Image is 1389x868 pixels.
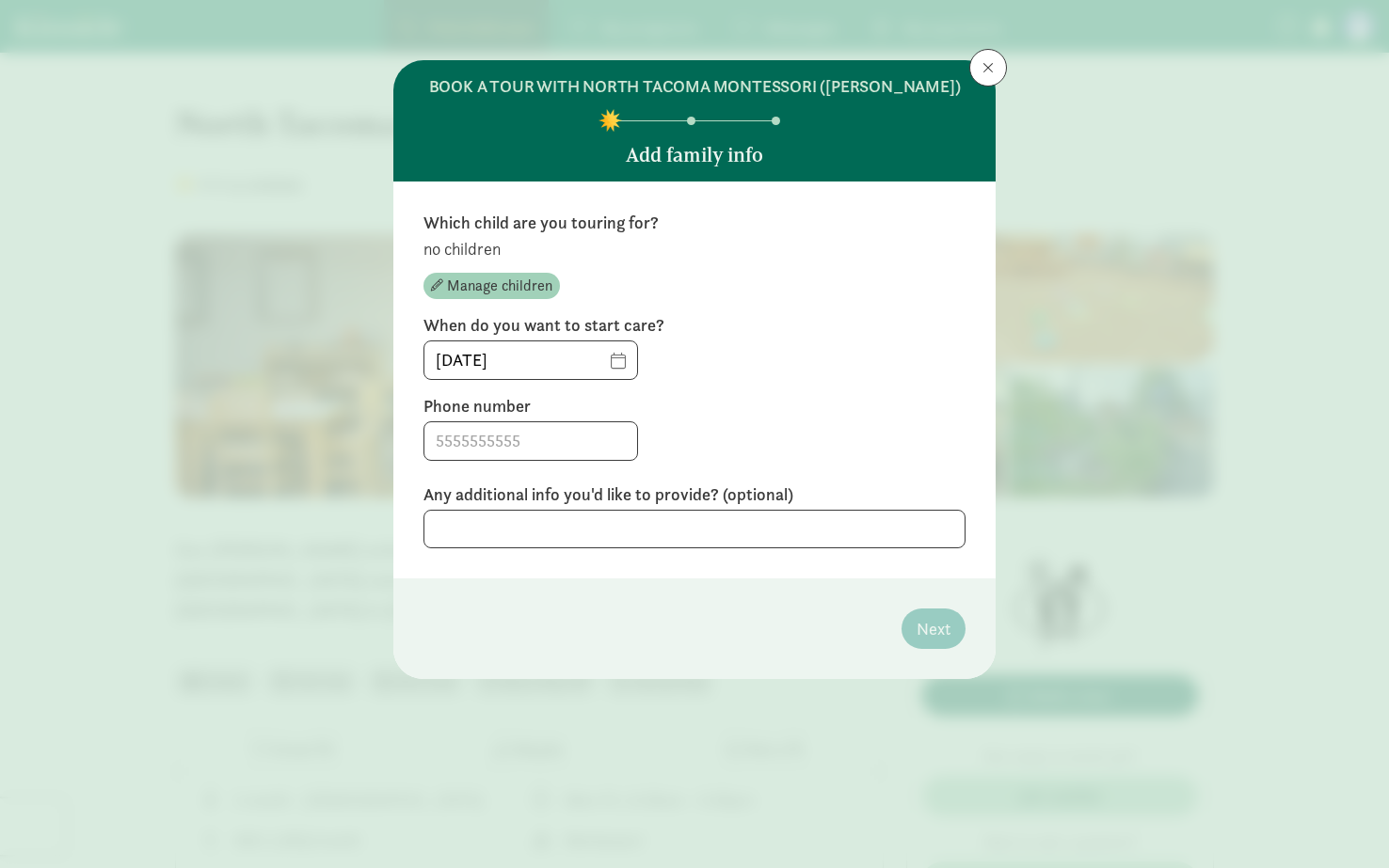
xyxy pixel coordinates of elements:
button: Next [902,608,966,649]
label: Phone number [423,395,966,418]
p: no children [423,238,966,260]
h6: BOOK A TOUR WITH NORTH TACOMA MONTESSORI ([PERSON_NAME]) [429,75,961,98]
label: Any additional info you'd like to provide? (optional) [423,483,966,506]
h5: Add family info [626,144,763,166]
label: Which child are you touring for? [423,212,966,234]
span: Next [917,616,950,641]
label: When do you want to start care? [423,314,966,337]
button: Manage children [423,273,560,299]
span: Manage children [447,275,552,297]
input: 5555555555 [424,422,637,460]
